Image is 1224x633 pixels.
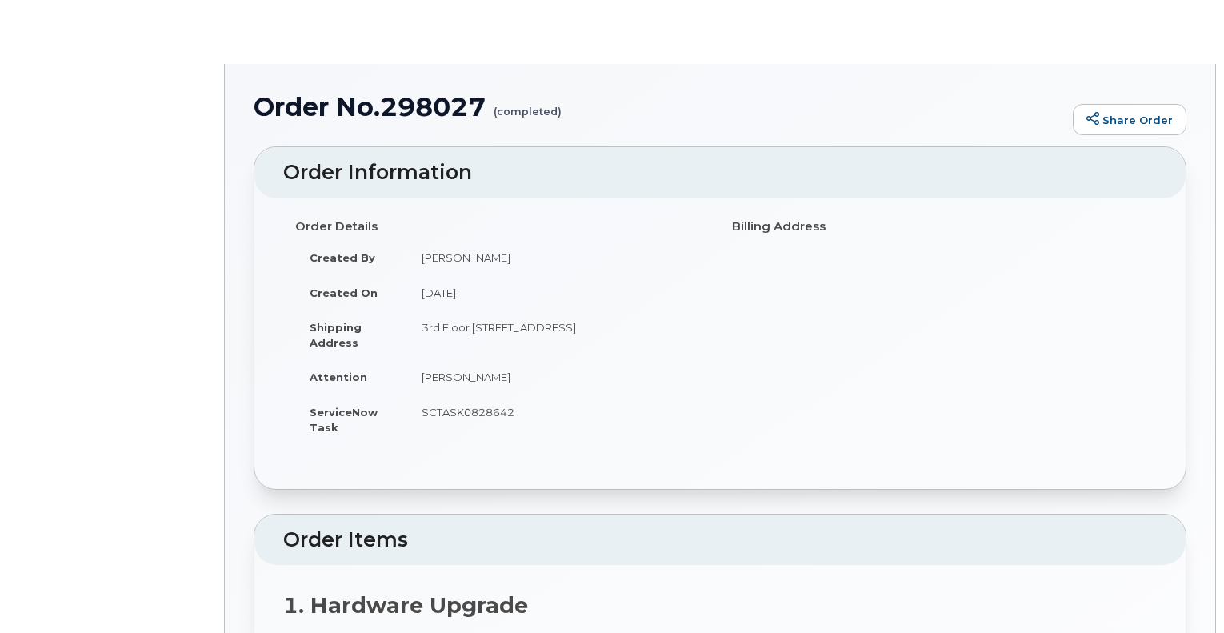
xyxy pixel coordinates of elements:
small: (completed) [494,93,562,118]
td: [DATE] [407,275,708,310]
a: Share Order [1073,104,1186,136]
td: SCTASK0828642 [407,395,708,444]
strong: Created On [310,286,378,299]
h2: Order Items [283,529,1157,551]
td: [PERSON_NAME] [407,359,708,395]
h2: Order Information [283,162,1157,184]
h1: Order No.298027 [254,93,1065,121]
td: [PERSON_NAME] [407,240,708,275]
h4: Order Details [295,220,708,234]
strong: Attention [310,371,367,383]
strong: ServiceNow Task [310,406,378,434]
td: 3rd Floor [STREET_ADDRESS] [407,310,708,359]
strong: 1. Hardware Upgrade [283,592,528,619]
strong: Created By [310,251,375,264]
strong: Shipping Address [310,321,362,349]
h4: Billing Address [732,220,1145,234]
